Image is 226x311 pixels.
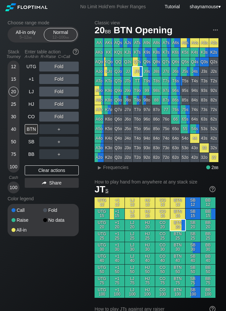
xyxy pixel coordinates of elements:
[9,162,18,172] div: 100
[170,265,185,275] div: BTN 50
[201,197,215,208] div: BB 12
[43,208,75,212] div: Fold
[209,134,218,143] div: 42s
[39,87,79,97] div: Fold
[190,143,199,153] div: 43o
[66,35,69,40] span: bb
[209,38,218,47] div: A2s
[95,48,104,57] div: AKo
[125,231,140,242] div: LJ 25
[171,143,180,153] div: 63o
[209,153,218,162] div: 22
[123,76,132,86] div: JTo
[11,28,41,41] div: All-in only
[133,134,142,143] div: T4o
[133,153,142,162] div: T2o
[95,242,109,253] div: UTG 30
[170,253,185,264] div: BTN 40
[25,87,38,97] div: LJ
[142,143,152,153] div: 93o
[70,4,155,11] div: No Limit Hold’em Poker Ranges
[190,115,199,124] div: 64s
[190,57,199,67] div: Q4s
[104,143,113,153] div: K3o
[114,57,123,67] div: QQ
[95,57,104,67] div: AQo
[123,105,132,114] div: J7o
[39,74,79,84] div: Fold
[165,4,180,9] a: Tutorial
[209,57,218,67] div: Q2s
[185,276,200,287] div: SB 75
[171,67,180,76] div: J6s
[155,209,170,219] div: CO 15
[190,105,199,114] div: 74s
[104,115,113,124] div: K6o
[142,115,152,124] div: 96o
[155,242,170,253] div: CO 30
[171,38,180,47] div: A6s
[25,54,79,59] div: A=All-in R=Raise C=Call
[181,115,190,124] div: 65s
[110,276,125,287] div: +1 75
[200,86,209,95] div: 93s
[133,38,142,47] div: ATs
[188,3,222,10] div: ▾
[114,153,123,162] div: Q2o
[9,124,18,134] div: 40
[133,115,142,124] div: T6o
[209,76,218,86] div: T2s
[171,115,180,124] div: 66
[200,134,209,143] div: 43s
[140,209,155,219] div: HJ 15
[114,67,123,76] div: QJo
[114,124,123,133] div: Q5o
[200,38,209,47] div: A3s
[9,183,18,192] div: 100
[152,115,161,124] div: 86o
[95,20,218,25] h2: Classic view
[155,220,170,231] div: CO 20
[133,105,142,114] div: T7o
[133,48,142,57] div: KTs
[181,86,190,95] div: 95s
[142,38,152,47] div: A9s
[212,26,219,34] img: ellipsis.fd386fe8.svg
[155,231,170,242] div: CO 25
[161,105,171,114] div: 77
[95,179,215,184] h2: How to play hand from anywhere at any stack size
[9,112,18,122] div: 30
[200,105,209,114] div: 73s
[190,76,199,86] div: T4s
[110,265,125,275] div: +1 50
[133,143,142,153] div: T3o
[123,153,132,162] div: J2o
[133,86,142,95] div: T9o
[47,35,74,40] div: 12 – 100
[161,134,171,143] div: 74o
[185,253,200,264] div: SB 40
[123,57,132,67] div: QJs
[181,105,190,114] div: 75s
[95,184,108,194] span: JT
[9,137,18,147] div: 50
[152,134,161,143] div: 84o
[25,99,38,109] div: HJ
[104,134,113,143] div: K4o
[170,231,185,242] div: BTN 25
[110,209,125,219] div: +1 15
[95,105,104,114] div: A7o
[39,62,79,71] div: Fold
[185,220,200,231] div: SB 20
[95,220,109,231] div: UTG 20
[171,96,180,105] div: 86s
[181,124,190,133] div: 55
[12,35,40,40] div: 5 – 12
[123,48,132,57] div: KJs
[25,62,38,71] div: UTG
[39,149,79,159] div: ＋
[190,124,199,133] div: 54s
[95,38,104,47] div: AA
[103,165,128,170] span: Frequencies
[8,20,79,25] h2: Choose range mode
